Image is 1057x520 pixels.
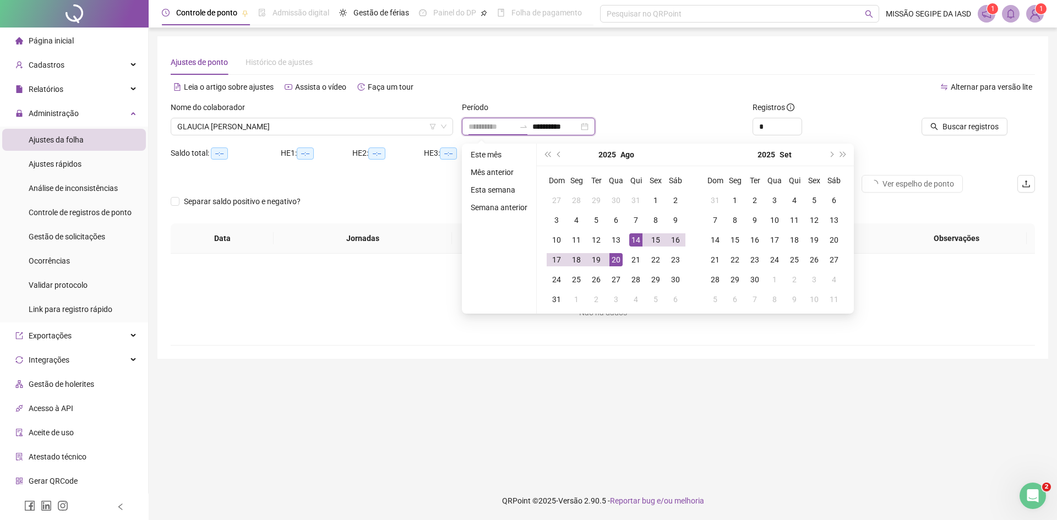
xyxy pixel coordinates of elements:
[541,144,553,166] button: super-prev-year
[15,61,23,69] span: user-add
[725,230,745,250] td: 2025-09-15
[728,273,742,286] div: 29
[550,293,563,306] div: 31
[295,83,346,91] span: Assista o vídeo
[991,5,995,13] span: 1
[598,144,616,166] button: year panel
[666,230,685,250] td: 2025-08-16
[629,253,642,266] div: 21
[804,250,824,270] td: 2025-09-26
[586,289,606,309] td: 2025-09-02
[29,355,69,364] span: Integrações
[649,194,662,207] div: 1
[570,214,583,227] div: 4
[440,147,457,160] span: --:--
[586,190,606,210] td: 2025-07-29
[606,210,626,230] td: 2025-08-06
[609,233,623,247] div: 13
[15,429,23,436] span: audit
[626,210,646,230] td: 2025-08-07
[765,210,784,230] td: 2025-09-10
[352,147,424,160] div: HE 2:
[609,293,623,306] div: 3
[768,194,781,207] div: 3
[547,230,566,250] td: 2025-08-10
[922,118,1007,135] button: Buscar registros
[745,270,765,289] td: 2025-09-30
[666,190,685,210] td: 2025-08-02
[725,190,745,210] td: 2025-09-01
[788,293,801,306] div: 9
[15,453,23,461] span: solution
[606,230,626,250] td: 2025-08-13
[882,178,954,190] span: Ver espelho de ponto
[784,289,804,309] td: 2025-10-09
[15,477,23,485] span: qrcode
[339,9,347,17] span: sun
[787,103,794,111] span: info-circle
[24,500,35,511] span: facebook
[930,123,938,130] span: search
[566,190,586,210] td: 2025-07-28
[29,428,74,437] span: Aceite de uso
[725,210,745,230] td: 2025-09-08
[558,496,582,505] span: Versão
[728,233,742,247] div: 15
[895,232,1018,244] span: Observações
[728,194,742,207] div: 1
[15,356,23,364] span: sync
[827,253,841,266] div: 27
[184,306,1022,319] div: Não há dados
[768,293,781,306] div: 8
[824,171,844,190] th: Sáb
[646,190,666,210] td: 2025-08-01
[590,214,603,227] div: 5
[745,210,765,230] td: 2025-09-09
[149,481,1057,520] footer: QRPoint © 2025 - 2.90.5 -
[297,147,314,160] span: --:--
[547,210,566,230] td: 2025-08-03
[273,8,329,17] span: Admissão digital
[570,293,583,306] div: 1
[824,289,844,309] td: 2025-10-11
[433,8,476,17] span: Painel do DP
[666,250,685,270] td: 2025-08-23
[666,171,685,190] th: Sáb
[745,171,765,190] th: Ter
[1042,483,1051,491] span: 2
[353,8,409,17] span: Gestão de férias
[748,194,761,207] div: 2
[41,500,52,511] span: linkedin
[590,293,603,306] div: 2
[748,293,761,306] div: 7
[566,270,586,289] td: 2025-08-25
[745,289,765,309] td: 2025-10-07
[519,122,528,131] span: to
[709,273,722,286] div: 28
[171,223,274,254] th: Data
[728,214,742,227] div: 8
[808,214,821,227] div: 12
[768,214,781,227] div: 10
[725,270,745,289] td: 2025-09-29
[609,194,623,207] div: 30
[547,270,566,289] td: 2025-08-24
[15,332,23,340] span: export
[784,270,804,289] td: 2025-10-02
[705,270,725,289] td: 2025-09-28
[788,194,801,207] div: 4
[177,118,446,135] span: GLAUCIA MENEZES DE SOUSA
[982,9,991,19] span: notification
[368,147,385,160] span: --:--
[590,253,603,266] div: 19
[29,232,105,241] span: Gestão de solicitações
[429,123,436,130] span: filter
[550,253,563,266] div: 17
[824,250,844,270] td: 2025-09-27
[171,147,281,160] div: Saldo total:
[748,214,761,227] div: 9
[827,273,841,286] div: 4
[745,250,765,270] td: 2025-09-23
[758,144,775,166] button: year panel
[15,37,23,45] span: home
